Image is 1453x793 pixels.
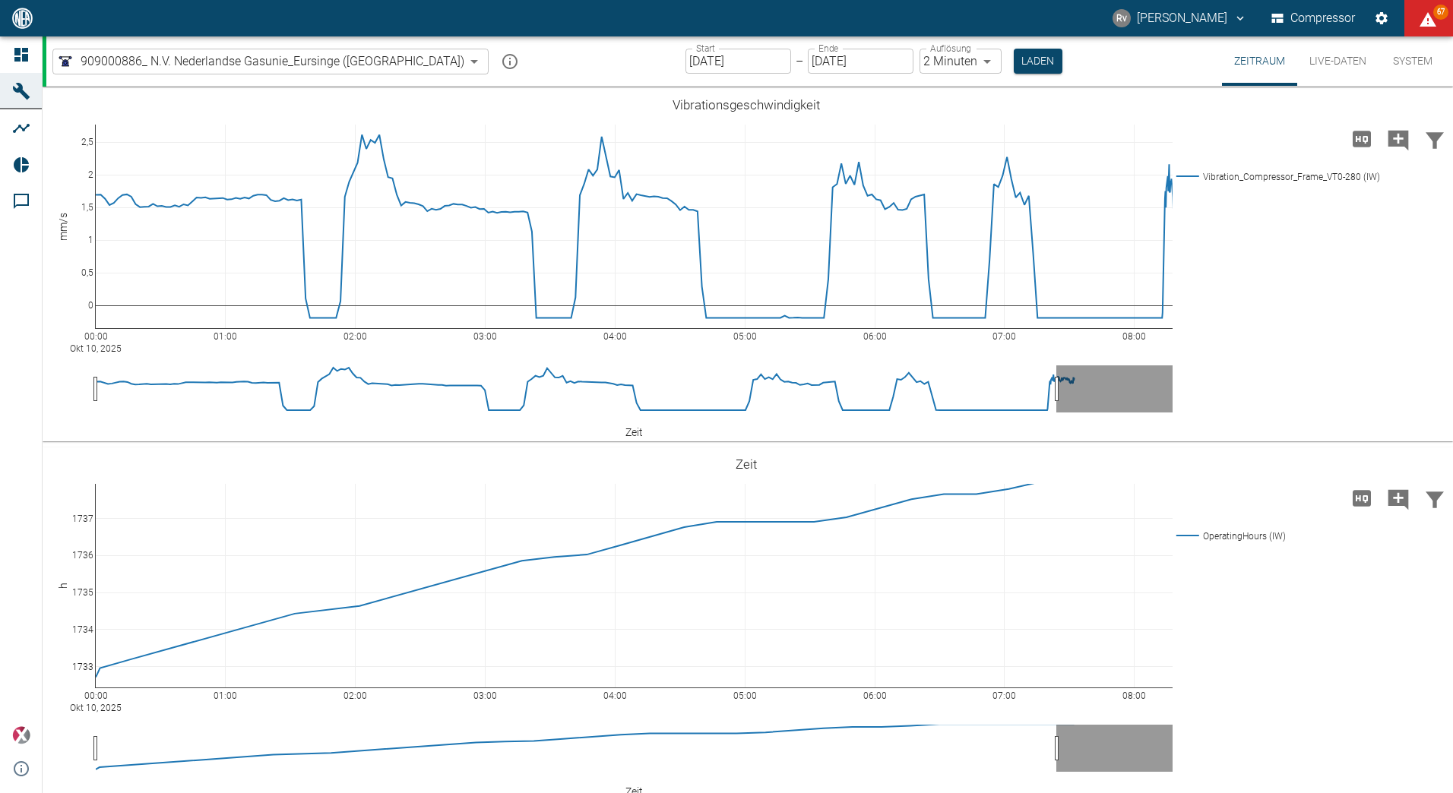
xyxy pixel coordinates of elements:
[56,52,464,71] a: 909000886_ N.V. Nederlandse Gasunie_Eursinge ([GEOGRAPHIC_DATA])
[1014,49,1062,74] button: Laden
[1368,5,1395,32] button: Einstellungen
[818,42,838,55] label: Ende
[1417,119,1453,159] button: Daten filtern
[1380,479,1417,518] button: Kommentar hinzufügen
[1433,5,1448,20] span: 67
[1113,9,1131,27] div: Rv
[796,52,803,70] p: –
[1268,5,1359,32] button: Compressor
[808,49,913,74] input: DD.MM.YYYY
[930,42,971,55] label: Auflösung
[495,46,525,77] button: mission info
[11,8,34,28] img: logo
[1380,119,1417,159] button: Kommentar hinzufügen
[1344,131,1380,145] span: Hohe Auflösung
[920,49,1002,74] div: 2 Minuten
[685,49,791,74] input: DD.MM.YYYY
[1222,36,1297,86] button: Zeitraum
[1297,36,1379,86] button: Live-Daten
[1379,36,1447,86] button: System
[1417,479,1453,518] button: Daten filtern
[696,42,715,55] label: Start
[1344,490,1380,504] span: Hohe Auflösung
[81,52,464,70] span: 909000886_ N.V. Nederlandse Gasunie_Eursinge ([GEOGRAPHIC_DATA])
[1110,5,1249,32] button: robert.vanlienen@neuman-esser.com
[12,726,30,744] img: Xplore Logo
